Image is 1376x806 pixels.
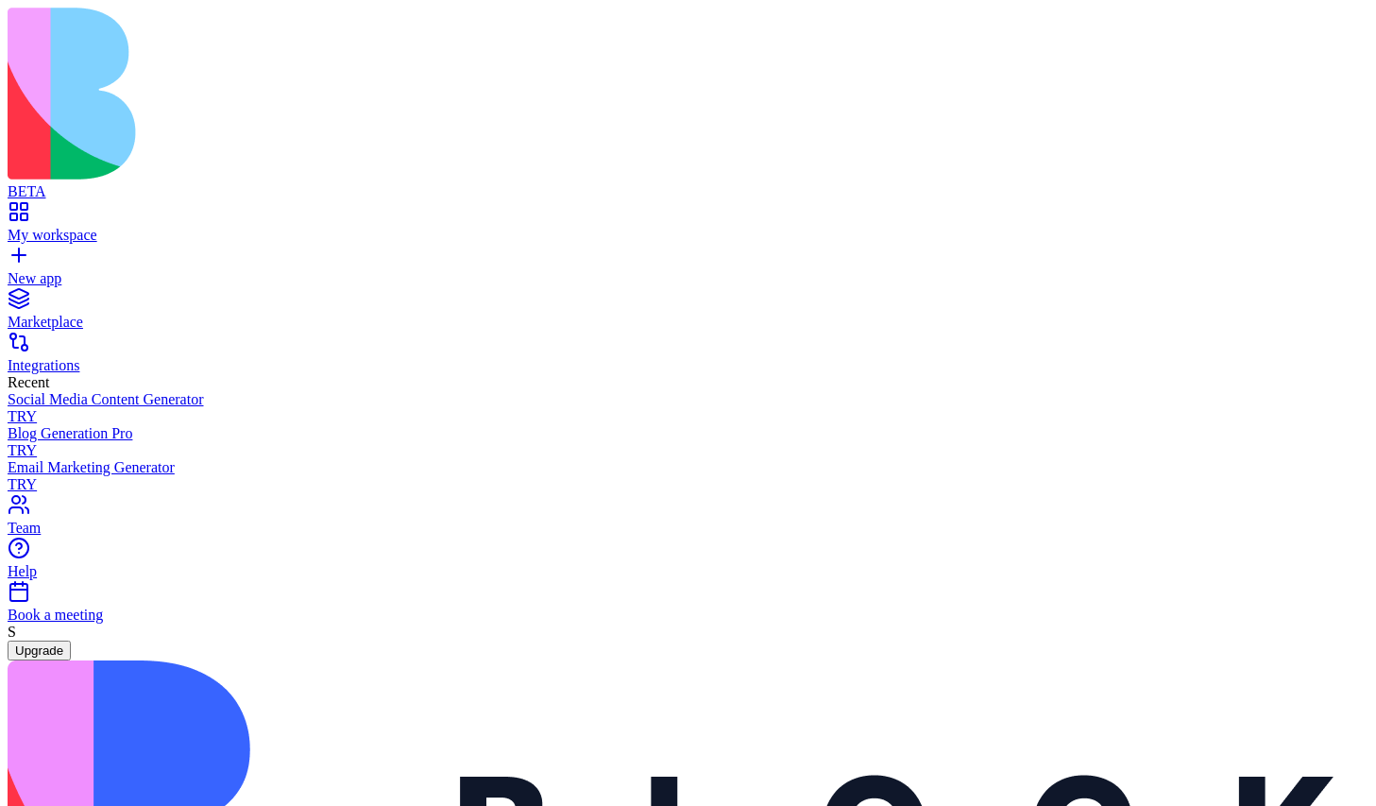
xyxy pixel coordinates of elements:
[8,8,767,180] img: logo
[8,166,1368,200] a: BETA
[8,607,1368,624] div: Book a meeting
[8,374,49,390] span: Recent
[8,210,1368,244] a: My workspace
[8,442,1368,459] div: TRY
[8,503,1368,537] a: Team
[8,270,1368,287] div: New app
[8,253,1368,287] a: New app
[8,641,71,660] button: Upgrade
[8,408,1368,425] div: TRY
[8,297,1368,331] a: Marketplace
[8,459,1368,476] div: Email Marketing Generator
[8,476,1368,493] div: TRY
[8,391,1368,408] div: Social Media Content Generator
[8,183,1368,200] div: BETA
[8,357,1368,374] div: Integrations
[8,425,1368,459] a: Blog Generation ProTRY
[8,624,16,640] span: S
[8,227,1368,244] div: My workspace
[8,425,1368,442] div: Blog Generation Pro
[8,590,1368,624] a: Book a meeting
[8,314,1368,331] div: Marketplace
[8,563,1368,580] div: Help
[8,340,1368,374] a: Integrations
[8,391,1368,425] a: Social Media Content GeneratorTRY
[8,546,1368,580] a: Help
[8,459,1368,493] a: Email Marketing GeneratorTRY
[8,520,1368,537] div: Team
[8,642,71,658] a: Upgrade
